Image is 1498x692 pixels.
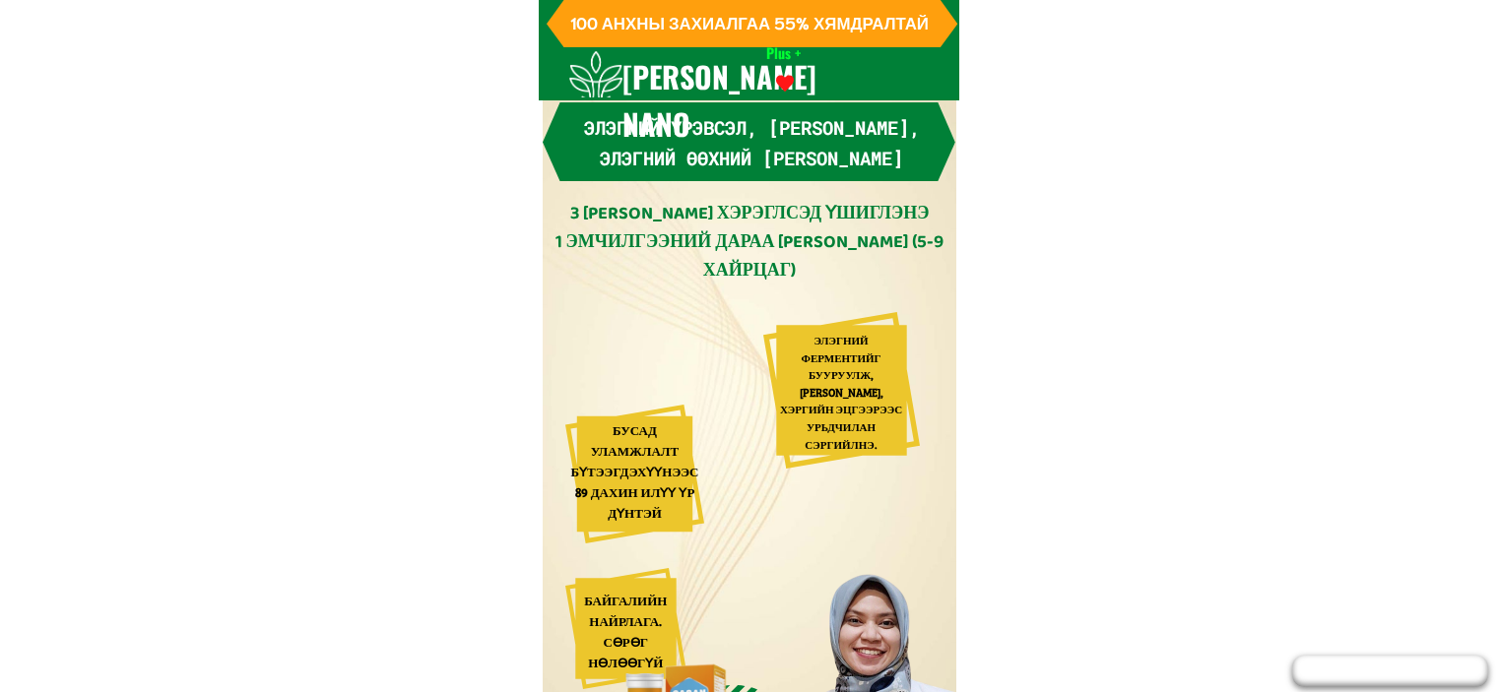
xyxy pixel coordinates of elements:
div: ЭЛЭГНИЙ ФЕРМЕНТИЙГ БУУРУУЛЖ, [PERSON_NAME], ХЭРГИЙН ЭЦГЭЭРЭЭС УРЬДЧИЛАН СЭРГИЙЛНЭ. [777,334,905,455]
h3: [PERSON_NAME] NANO [622,53,841,148]
div: БАЙГАЛИЙН НАЙРЛАГА. СӨРӨГ НӨЛӨӨГҮЙ [570,593,682,674]
div: 3 [PERSON_NAME] ХЭРЭГЛСЭД ҮШИГЛЭНЭ 1 ЭМЧИЛГЭЭНИЙ ДАРАА [PERSON_NAME] (5-9 ХАЙРЦАГ) [551,202,949,286]
h3: Элэгний үрэвсэл, [PERSON_NAME], элэгний өөхний [PERSON_NAME] [551,113,952,173]
div: БУСАД УЛАМЖЛАЛТ БҮТЭЭГДЭХҮҮНЭЭС 89 ДАХИН ИЛҮҮ ҮР ДҮНТЭЙ [571,422,699,525]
